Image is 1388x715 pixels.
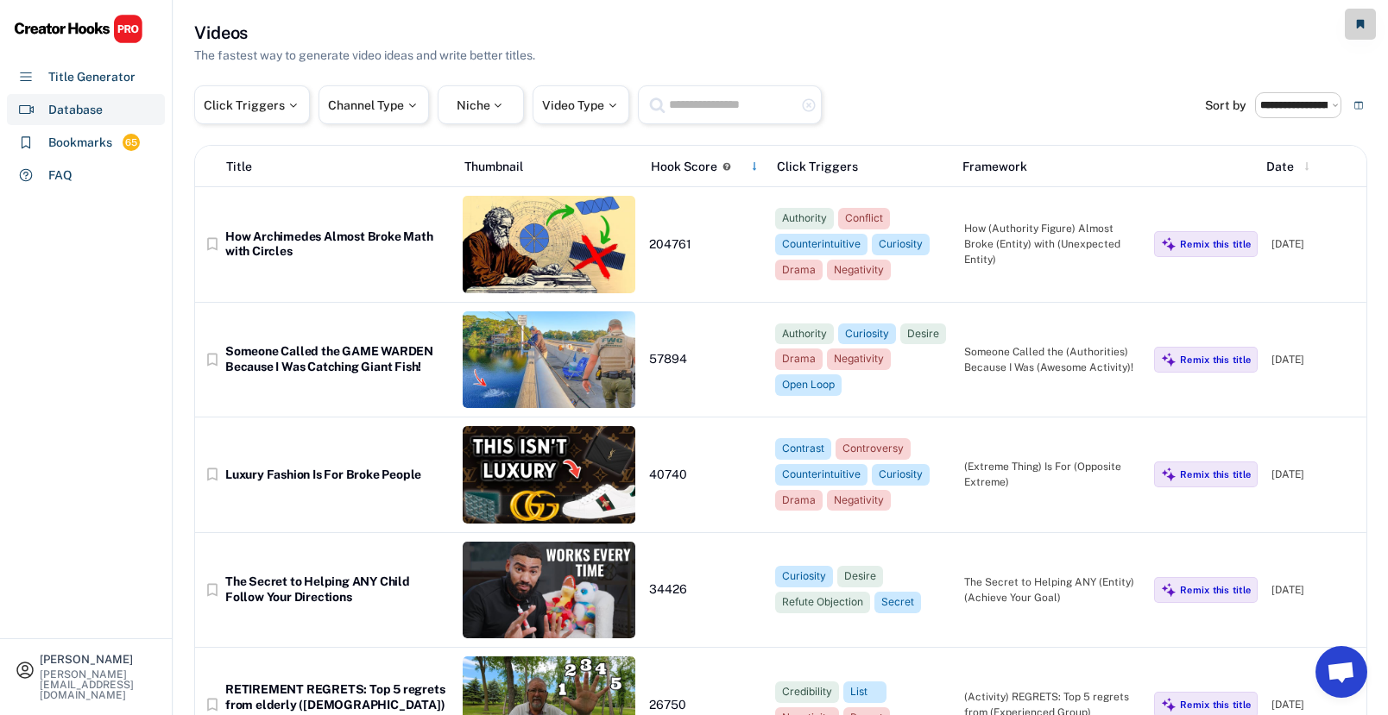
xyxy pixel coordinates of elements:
[463,311,635,409] img: RpNfMFNz2VM-0f64f0ef-0278-469e-9a2f-d9a38d947630.jpeg
[964,344,1140,375] div: Someone Called the (Authorities) Because I Was (Awesome Activity)!
[1271,582,1358,598] div: [DATE]
[845,211,883,226] div: Conflict
[204,466,221,483] button: bookmark_border
[1180,238,1251,250] div: Remix this title
[649,467,761,483] div: 40740
[14,14,143,44] img: CHPRO%20Logo.svg
[1161,352,1177,367] img: MagicMajor%20%28Purple%29.svg
[782,569,826,584] div: Curiosity
[881,595,914,610] div: Secret
[879,467,923,482] div: Curiosity
[463,196,635,293] img: XfeuCfOUuXg-1fdc89e1-4c7d-482b-b93a-8a0460dc763a.jpeg
[964,459,1140,490] div: (Extreme Thing) Is For (Opposite Extreme)
[542,99,620,111] div: Video Type
[225,574,449,605] div: The Secret to Helping ANY Child Follow Your Directions
[834,263,884,278] div: Negativity
[649,237,761,253] div: 204761
[782,595,863,610] div: Refute Objection
[204,696,221,713] button: bookmark_border
[1180,699,1251,711] div: Remix this title
[782,442,824,456] div: Contrast
[204,235,221,253] button: bookmark_border
[964,574,1140,605] div: The Secret to Helping ANY (Entity) (Achieve Your Goal)
[1266,158,1294,176] div: Date
[1315,646,1367,698] a: Open chat
[225,229,449,260] div: How Archimedes Almost Broke Math with Circles
[1180,354,1251,366] div: Remix this title
[651,158,717,176] div: Hook Score
[1180,468,1251,480] div: Remix this title
[1205,99,1246,111] div: Sort by
[123,135,140,150] div: 65
[782,263,816,278] div: Drama
[879,237,923,252] div: Curiosity
[782,685,832,699] div: Credibility
[1161,467,1177,482] img: MagicMajor%20%28Purple%29.svg
[649,698,761,713] div: 26750
[649,582,761,598] div: 34426
[834,493,884,508] div: Negativity
[1271,236,1358,252] div: [DATE]
[782,352,816,367] div: Drama
[845,327,889,342] div: Curiosity
[225,344,449,374] div: Someone Called the GAME WARDEN Because I Was Catching Giant Fish!
[782,327,827,342] div: Authority
[782,467,861,482] div: Counterintuitive
[48,101,103,119] div: Database
[328,99,420,111] div: Channel Type
[1271,352,1358,367] div: [DATE]
[204,99,300,111] div: Click Triggers
[782,378,835,392] div: Open Loop
[226,158,252,176] div: Title
[782,211,827,226] div: Authority
[1271,467,1358,482] div: [DATE]
[842,442,904,456] div: Controversy
[962,158,1135,176] div: Framework
[964,221,1140,267] div: How (Authority Figure) Almost Broke (Entity) with (Unexpected Entity)
[40,654,157,665] div: [PERSON_NAME]
[1161,697,1177,712] img: MagicMajor%20%28Purple%29.svg
[782,493,816,508] div: Drama
[801,97,817,113] button: highlight_remove
[48,166,73,185] div: FAQ
[907,327,939,342] div: Desire
[844,569,876,584] div: Desire
[204,351,221,368] button: bookmark_border
[225,467,449,483] div: Luxury Fashion Is For Broke People
[782,237,861,252] div: Counterintuitive
[457,99,506,111] div: Niche
[834,352,884,367] div: Negativity
[194,47,535,65] div: The fastest way to generate video ideas and write better titles.
[40,669,157,700] div: [PERSON_NAME][EMAIL_ADDRESS][DOMAIN_NAME]
[1271,697,1358,712] div: [DATE]
[464,158,637,176] div: Thumbnail
[463,542,635,639] img: thumbnail.jpeg
[850,685,880,699] div: List
[48,134,112,152] div: Bookmarks
[1161,582,1177,598] img: MagicMajor%20%28Purple%29.svg
[194,21,248,45] h3: Videos
[649,352,761,367] div: 57894
[1161,236,1177,252] img: MagicMajor%20%28Purple%29.svg
[463,426,635,524] img: FGDB22dpmwk-23d8318d-3ba0-4a59-8e0c-dafd0b92d7b3.jpeg
[777,158,950,176] div: Click Triggers
[48,68,136,86] div: Title Generator
[204,581,221,599] button: bookmark_border
[1180,584,1251,596] div: Remix this title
